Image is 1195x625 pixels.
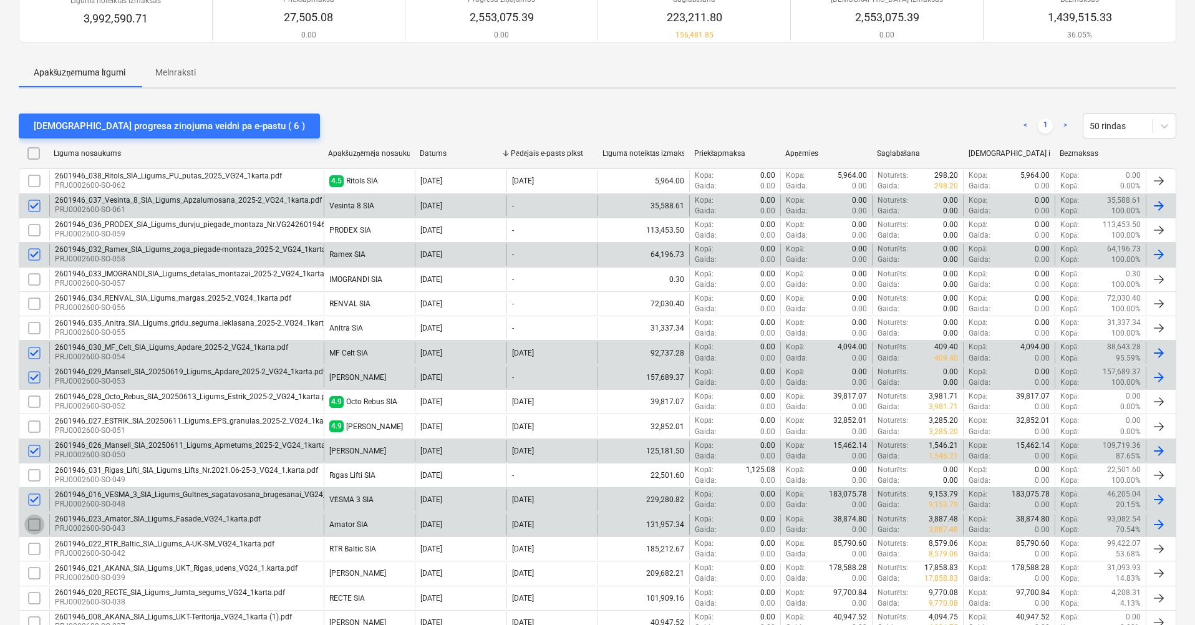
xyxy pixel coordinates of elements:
p: Kopā : [1060,279,1079,290]
div: IMOGRANDI SIA [329,275,382,284]
p: 0.00 [943,304,958,314]
p: 0.00 [943,293,958,304]
p: Gaida : [878,402,899,412]
p: 0.00 [760,195,775,206]
p: 409.40 [934,342,958,352]
a: Page 1 is your current page [1038,119,1053,133]
div: [DATE] [420,275,442,284]
p: Noturēts : [878,317,908,328]
p: 3,981.71 [929,402,958,412]
p: 35,588.61 [1107,195,1141,206]
div: 2601946_028_Octo_Rebus_SIA_20250613_Ligums_Estrik_2025-2_VG24_1karta.pdf [55,392,333,401]
p: Gaida : [878,206,899,216]
p: Kopā : [1060,269,1079,279]
div: 39,817.07 [597,391,689,412]
p: Gaida : [695,230,717,241]
p: Kopā : [695,220,714,230]
div: Apņēmies [785,149,867,158]
p: 0.00 [852,279,867,290]
p: 0.00 [852,254,867,265]
div: 2601946_034_RENVAL_SIA_Ligums_margas_2025-2_VG24_1karta.pdf [55,294,291,303]
span: 4.5 [329,175,344,187]
p: 0.00 [852,269,867,279]
p: Kopā : [969,391,987,402]
p: Noturēts : [878,269,908,279]
p: 0.00 [1035,244,1050,254]
p: Gaida : [786,206,808,216]
p: 0.00 [852,353,867,364]
p: 0.00 [760,244,775,254]
p: Gaida : [695,328,717,339]
p: Gaida : [695,279,717,290]
div: 2601946_038_Ritols_SIA_Ligums_PU_putas_2025_VG24_1karta.pdf [55,172,282,180]
div: MF Celt SIA [329,349,368,357]
div: Saglabāšana [877,149,959,158]
p: 5,964.00 [838,170,867,181]
p: 0.00 [852,317,867,328]
p: Gaida : [878,328,899,339]
p: 0.00 [852,195,867,206]
div: Datums [420,149,501,158]
p: PRJ0002600-SO-057 [55,278,337,289]
p: Kopā : [969,195,987,206]
p: 0.00 [1035,367,1050,377]
p: 5,964.00 [1020,170,1050,181]
p: Gaida : [695,377,717,388]
p: 1,439,515.33 [1048,10,1112,25]
p: 0.00 [760,353,775,364]
p: Kopā : [1060,293,1079,304]
div: 2601946_037_Vesinta_8_SIA_Ligums_Apzalumosana_2025-2_VG24_1karta.pdf [55,196,322,205]
p: 0.00 [1035,254,1050,265]
p: 113,453.50 [1103,220,1141,230]
p: Kopā : [695,269,714,279]
div: Priekšapmaksa [694,149,776,158]
p: 0.00 [943,269,958,279]
p: Kopā : [1060,367,1079,377]
button: [DEMOGRAPHIC_DATA] progresa ziņojuma veidni pa e-pastu ( 6 ) [19,114,320,138]
p: 0.00 [760,269,775,279]
p: Gaida : [786,377,808,388]
p: 0.00 [831,30,943,41]
p: Gaida : [969,304,990,314]
p: Kopā : [786,391,805,402]
p: Gaida : [695,206,717,216]
p: 0.00 [943,195,958,206]
p: Kopā : [1060,317,1079,328]
p: 0.00 [760,328,775,339]
p: Gaida : [695,353,717,364]
p: 0.00 [760,402,775,412]
p: Kopā : [969,342,987,352]
div: [DATE] [512,397,534,406]
p: Noturēts : [878,342,908,352]
div: Mansell SIA [329,373,386,382]
p: Kopā : [786,367,805,377]
p: Kopā : [969,317,987,328]
p: Melnraksti [155,66,196,79]
p: 0.00 [1035,269,1050,279]
p: 100.00% [1111,230,1141,241]
p: Kopā : [1060,391,1079,402]
p: 223,211.80 [667,10,722,25]
p: 0.00 [943,220,958,230]
p: Kopā : [786,317,805,328]
p: Kopā : [1060,195,1079,206]
p: Noturēts : [878,195,908,206]
p: 0.00 [943,367,958,377]
p: 31,337.34 [1107,317,1141,328]
p: 0.00 [760,377,775,388]
p: Gaida : [878,230,899,241]
div: 209,682.21 [597,563,689,584]
div: 2601946_030_MF_Celt_SIA_Ligums_Apdare_2025-2_VG24_1karta.pdf [55,343,288,352]
p: 72,030.40 [1107,293,1141,304]
p: 100.00% [1111,254,1141,265]
div: 157,689.37 [597,367,689,388]
p: 4,094.00 [1020,342,1050,352]
p: Kopā : [695,293,714,304]
p: PRJ0002600-SO-056 [55,303,291,313]
p: 0.00 [760,342,775,352]
p: Noturēts : [878,220,908,230]
p: Kopā : [695,195,714,206]
p: Kopā : [695,342,714,352]
div: 0.30 [597,269,689,290]
div: 2601946_033_IMOGRANDI_SIA_Ligums_detalas_montazai_2025-2_VG24_1karta.pdf [55,269,337,278]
